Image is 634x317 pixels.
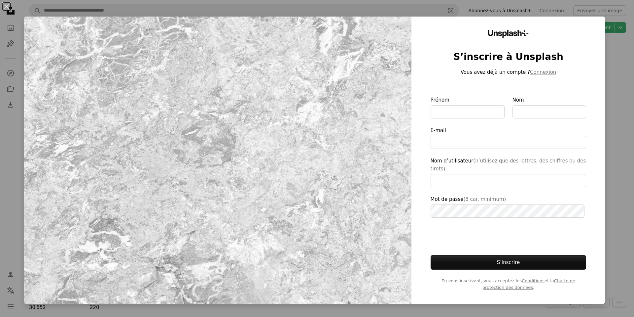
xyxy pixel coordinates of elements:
input: Nom [512,105,586,118]
label: E-mail [431,126,586,149]
span: (n’utilisez que des lettres, des chiffres ou des tirets) [431,158,586,172]
span: (8 car. minimum) [463,196,506,202]
input: Mot de passe(8 car. minimum) [431,204,585,218]
button: S’inscrire [431,255,586,270]
input: Prénom [431,105,505,118]
input: Nom d’utilisateur(n’utilisez que des lettres, des chiffres ou des tirets) [431,174,586,187]
a: Charte de protection des données [482,278,575,290]
label: Mot de passe [431,195,586,218]
label: Nom [512,96,586,118]
label: Nom d’utilisateur [431,157,586,187]
p: Vous avez déjà un compte ? [431,68,586,76]
a: Conditions [522,278,545,283]
label: Prénom [431,96,505,118]
span: En vous inscrivant, vous acceptez les et la . [431,278,586,291]
input: E-mail [431,136,586,149]
button: Connexion [530,68,556,76]
h1: S’inscrire à Unsplash [431,51,586,63]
